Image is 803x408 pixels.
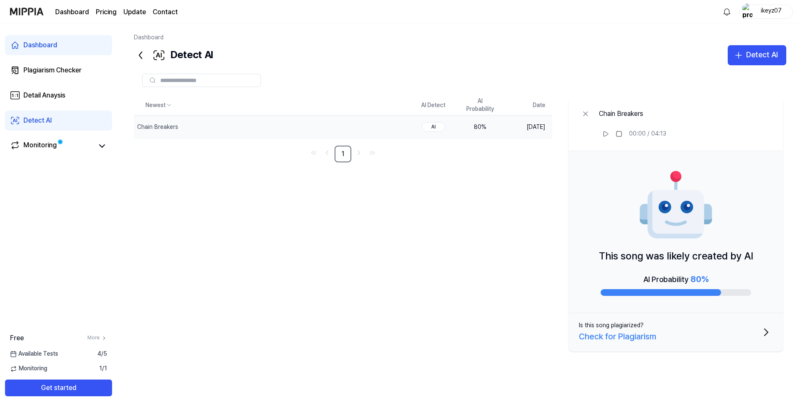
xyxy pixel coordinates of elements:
[10,364,47,373] span: Monitoring
[629,130,666,138] div: 00:00 / 04:13
[599,109,666,119] div: Chain Breakers
[463,123,497,131] div: 80 %
[755,7,788,16] div: ikeyz07
[87,334,107,341] a: More
[99,364,107,373] span: 1 / 1
[5,85,112,105] a: Detail Anaysis
[134,34,164,41] a: Dashboard
[23,90,65,100] div: Detail Anaysis
[55,7,89,17] a: Dashboard
[23,115,52,126] div: Detect AI
[504,115,552,139] td: [DATE]
[10,350,58,358] span: Available Tests
[10,333,24,343] span: Free
[10,140,94,152] a: Monitoring
[746,49,778,61] div: Detect AI
[504,95,552,115] th: Date
[728,45,786,65] button: Detect AI
[23,40,57,50] div: Dashboard
[5,110,112,131] a: Detect AI
[366,147,378,159] a: Go to last page
[123,7,146,17] a: Update
[5,60,112,80] a: Plagiarism Checker
[23,65,82,75] div: Plagiarism Checker
[137,123,178,131] div: Chain Breakers
[97,350,107,358] span: 4 / 5
[599,248,753,264] p: This song was likely created by AI
[422,122,445,132] div: AI
[5,35,112,55] a: Dashboard
[579,330,656,343] div: Check for Plagiarism
[739,5,793,19] button: profileikeyz07
[742,3,752,20] img: profile
[569,313,783,352] button: Is this song plagiarized?Check for Plagiarism
[321,147,333,159] a: Go to previous page
[690,274,708,284] span: 80 %
[638,168,713,243] img: AI
[457,95,504,115] th: AI Probability
[96,7,117,17] a: Pricing
[23,140,57,152] div: Monitoring
[308,147,320,159] a: Go to first page
[5,380,112,396] button: Get started
[335,146,351,162] a: 1
[579,321,644,330] div: Is this song plagiarized?
[410,95,457,115] th: AI Detect
[134,146,552,162] nav: pagination
[134,45,213,65] div: Detect AI
[722,7,732,17] img: 알림
[353,147,365,159] a: Go to next page
[153,7,178,17] a: Contact
[643,272,708,286] div: AI Probability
